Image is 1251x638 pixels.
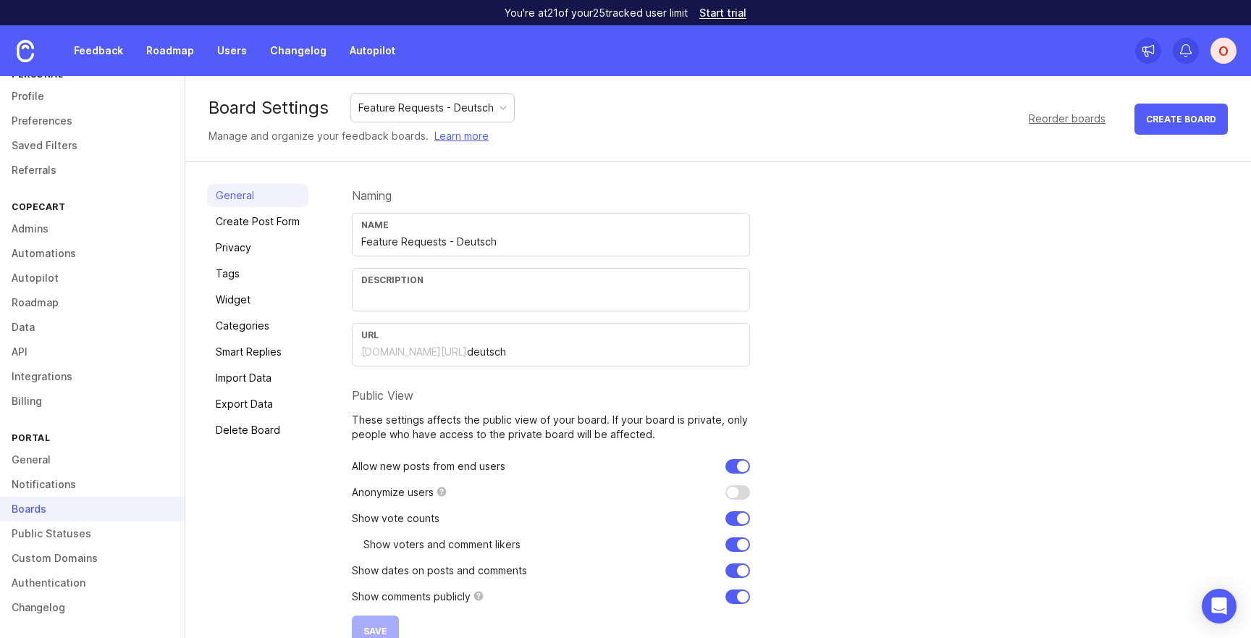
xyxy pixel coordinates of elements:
a: Changelog [261,38,335,64]
p: Show vote counts [352,511,439,526]
a: Delete Board [207,419,308,442]
a: Learn more [434,128,489,144]
a: Import Data [207,366,308,390]
img: Canny Home [17,40,34,62]
div: Board Settings [208,99,329,117]
button: O [1210,38,1237,64]
a: Smart Replies [207,340,308,364]
a: Create Post Form [207,210,308,233]
div: Description [361,274,741,285]
div: Manage and organize your feedback boards. [208,128,489,144]
p: These settings affects the public view of your board. If your board is private, only people who h... [352,413,750,442]
a: Roadmap [138,38,203,64]
p: Show comments publicly [352,589,471,604]
div: Feature Requests - Deutsch [358,100,494,116]
a: Autopilot [341,38,404,64]
span: Create Board [1146,114,1216,125]
a: Categories [207,314,308,337]
a: Feedback [65,38,132,64]
div: [DOMAIN_NAME][URL] [361,345,467,359]
a: Export Data [207,393,308,416]
a: General [207,184,308,207]
p: Show dates on posts and comments [352,563,527,578]
div: URL [361,330,741,340]
p: Anonymize users [352,485,434,500]
a: Tags [207,262,308,285]
div: Naming [352,190,750,201]
button: Create Board [1134,104,1228,135]
a: Users [208,38,256,64]
p: Show voters and comment likers [363,537,521,552]
div: Public View [352,390,750,401]
div: Name [361,219,741,230]
a: Widget [207,288,308,311]
p: Allow new posts from end users [352,459,505,474]
a: Start trial [699,8,746,18]
p: You're at 21 of your 25 tracked user limit [505,6,688,20]
div: Open Intercom Messenger [1202,589,1237,624]
div: Reorder boards [1029,111,1105,127]
a: Privacy [207,236,308,259]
